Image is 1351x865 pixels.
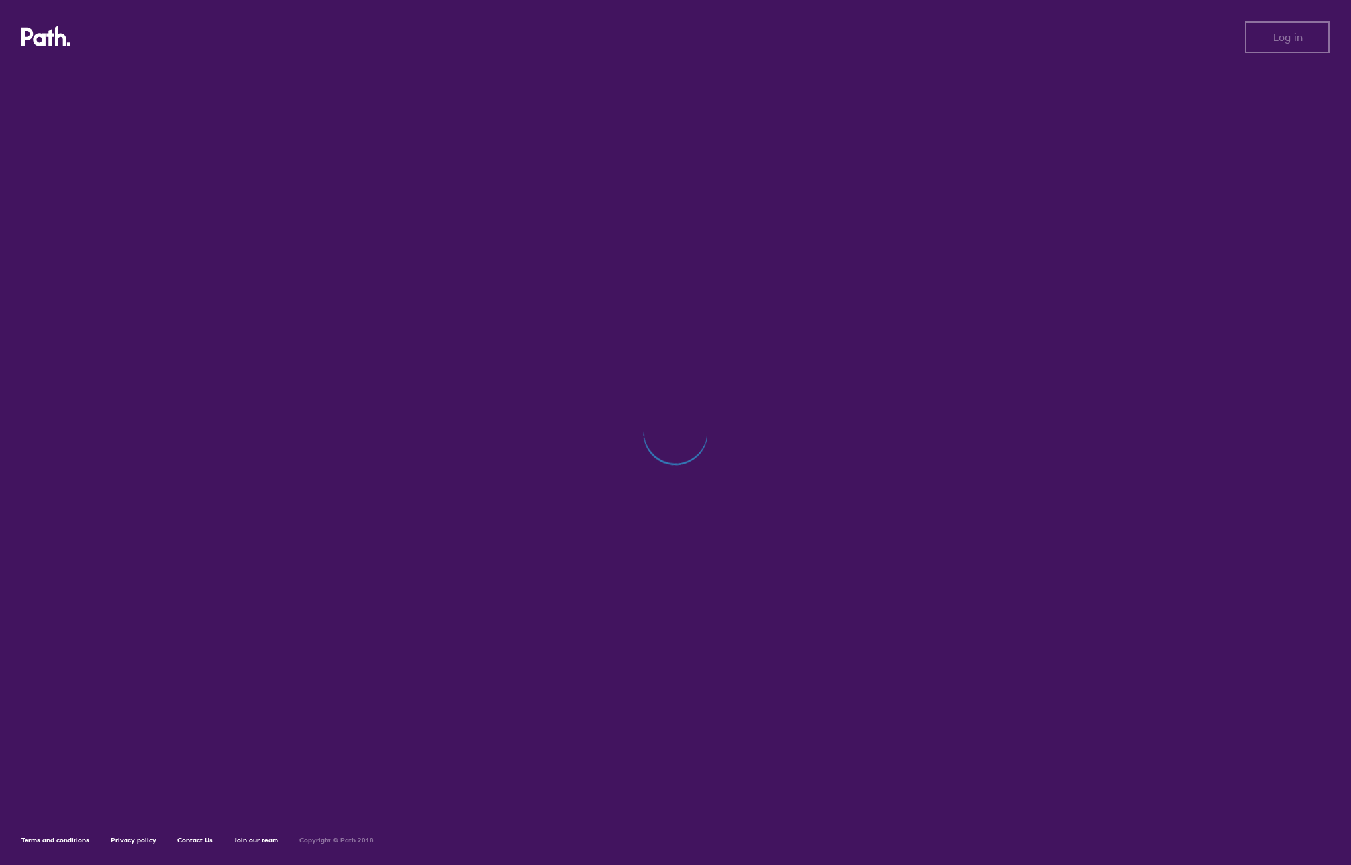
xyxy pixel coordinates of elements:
a: Join our team [234,836,278,844]
button: Log in [1245,21,1330,53]
span: Log in [1273,31,1303,43]
a: Contact Us [177,836,213,844]
h6: Copyright © Path 2018 [299,837,374,844]
a: Privacy policy [111,836,156,844]
a: Terms and conditions [21,836,89,844]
